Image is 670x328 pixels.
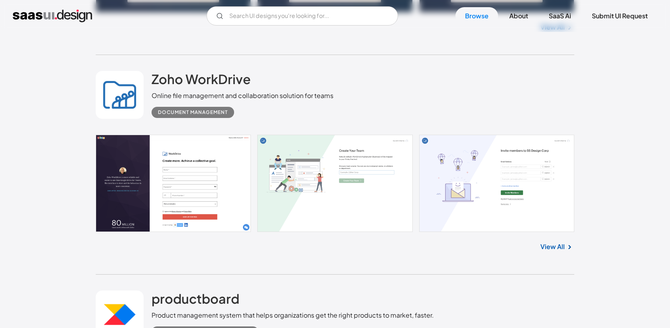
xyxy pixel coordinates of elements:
[582,7,657,25] a: Submit UI Request
[500,7,538,25] a: About
[152,310,434,320] div: Product management system that helps organizations get the right products to market, faster.
[152,71,251,87] h2: Zoho WorkDrive
[13,10,92,22] a: home
[455,7,498,25] a: Browse
[152,91,333,100] div: Online file management and collaboration solution for teams
[207,6,398,26] form: Email Form
[540,242,565,251] a: View All
[152,71,251,91] a: Zoho WorkDrive
[152,291,239,306] h2: productboard
[152,291,239,310] a: productboard
[158,108,228,117] div: Document Management
[539,7,581,25] a: SaaS Ai
[207,6,398,26] input: Search UI designs you're looking for...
